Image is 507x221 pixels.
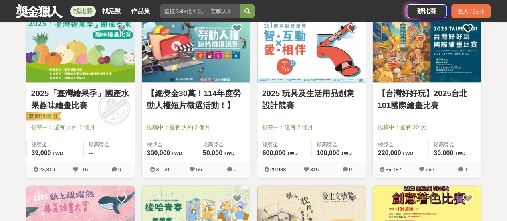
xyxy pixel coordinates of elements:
[310,166,319,172] span: 316
[349,166,352,172] span: 0
[378,123,476,132] span: 投稿中：還有 20 天
[147,150,170,156] span: 300,000
[262,123,361,132] span: 投稿中：還有 2 個月
[287,151,297,156] span: TWD
[89,141,130,149] span: 最高獎金：
[32,150,51,156] span: 39,000
[52,151,63,156] span: TWD
[402,151,413,156] span: TWD
[142,15,250,83] a: Cover Image
[386,166,402,172] span: 36,187
[142,15,250,82] img: Cover Image
[39,166,55,172] span: 23,819
[128,6,154,17] a: 作品集
[171,151,182,156] span: TWD
[26,15,135,82] img: Cover Image
[147,141,193,149] span: 總獎金：
[378,87,476,112] a: 【台灣好好玩】2025台北101國際繪畫比賽
[99,6,125,17] a: 找活動
[89,150,93,156] span: --
[341,151,351,156] span: TWD
[118,166,121,172] span: 0
[262,87,361,112] a: 2025 玩具及生活用品創意設計競賽
[196,166,202,172] span: 56
[234,166,236,172] span: 0
[434,141,476,149] span: 最高獎金：
[317,150,340,156] span: 100,000
[263,150,286,156] span: 600,000
[454,151,465,156] span: TWD
[31,87,130,112] a: 2025「臺灣繪果季」國產水果趣味繪畫比賽
[270,166,286,172] span: 20,988
[70,6,96,17] a: 找比賽
[147,87,245,112] a: 【總獎金30萬！114年度勞動人權短片徵選活動！】
[224,151,234,156] span: TWD
[434,150,453,156] span: 30,000
[465,166,467,172] span: 1
[203,141,245,149] span: 最高獎金：
[31,123,130,132] span: 投稿中：還有 大約 1 個月
[156,166,169,172] span: 3,160
[257,15,366,83] a: Cover Image
[378,150,401,156] span: 220,000
[203,150,222,156] span: 50,000
[147,123,245,132] span: 投稿中：還有 大約 2 個月
[407,4,447,18] a: 辦比賽
[257,15,366,82] img: Cover Image
[79,166,88,172] span: 115
[373,15,481,83] a: Cover Image
[160,4,240,18] input: 這樣Sale也可以： 安聯人壽創意銷售法募集
[25,111,62,122] img: 老闆娘嚴選
[263,141,307,149] span: 總獎金：
[451,4,491,18] div: 登入 / 註冊
[317,141,361,149] span: 最高獎金：
[426,166,434,172] span: 662
[373,15,481,82] img: Cover Image
[32,141,79,149] span: 總獎金：
[378,141,424,149] span: 總獎金：
[26,15,135,83] a: Cover Image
